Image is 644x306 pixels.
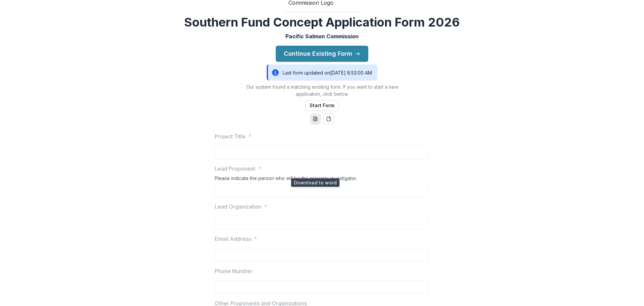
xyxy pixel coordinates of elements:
[215,132,246,140] p: Project Title
[305,100,339,111] button: Start Form
[285,32,359,40] p: Pacific Salmon Commission
[215,175,429,184] div: Please indicate the person who will be the principle investigator.
[215,235,251,243] p: Email Address
[323,114,334,124] button: pdf-download
[215,165,255,173] p: Lead Proponent
[215,267,253,275] p: Phone Number
[184,15,460,30] h2: Southern Fund Concept Application Form 2026
[310,114,321,124] button: word-download
[215,203,261,211] p: Lead Organization
[267,64,377,81] div: Last form updated on [DATE] 8:53:00 AM
[276,46,368,62] button: Continue Existing Form
[238,83,406,97] p: Our system found a matching existing form. If you want to start a new application, click below.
